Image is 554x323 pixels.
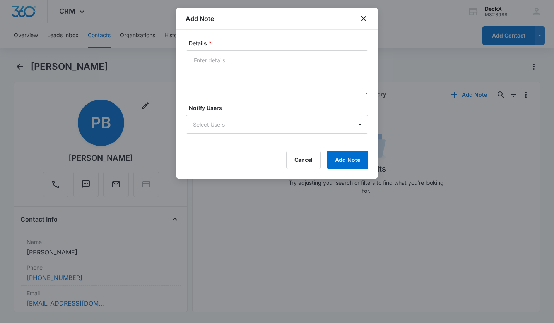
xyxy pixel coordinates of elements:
[186,14,214,23] h1: Add Note
[189,39,371,47] label: Details
[189,104,371,112] label: Notify Users
[359,14,368,23] button: close
[327,151,368,169] button: Add Note
[286,151,321,169] button: Cancel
